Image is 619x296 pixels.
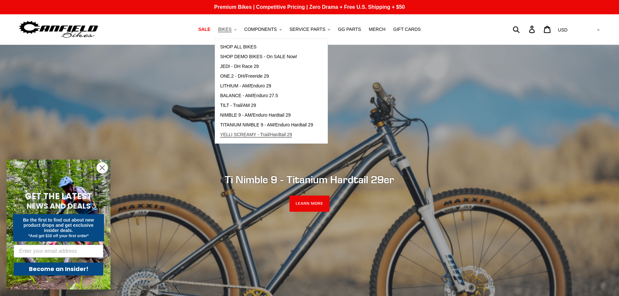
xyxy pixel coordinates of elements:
span: SHOP DEMO BIKES - On SALE Now! [220,54,297,59]
span: BALANCE - AM/Enduro 27.5 [220,93,278,98]
span: COMPONENTS [244,27,277,32]
a: SHOP DEMO BIKES - On SALE Now! [215,52,318,62]
span: *And get $10 off your first order* [28,234,88,238]
a: LITHIUM - AM/Enduro 29 [215,81,318,91]
span: GET THE LATEST [25,190,92,202]
a: MERCH [366,25,389,34]
span: NIMBLE 9 - AM/Enduro Hardtail 29 [220,112,290,118]
a: NIMBLE 9 - AM/Enduro Hardtail 29 [215,110,318,120]
span: TITANIUM NIMBLE 9 - AM/Enduro Hardtail 29 [220,122,313,128]
span: TILT - Trail/AM 29 [220,103,256,108]
img: Canfield Bikes [18,19,99,40]
span: JEDI - DH Race 29 [220,64,259,69]
a: YELLI SCREAMY - Trail/Hardtail 29 [215,130,318,140]
a: JEDI - DH Race 29 [215,62,318,71]
a: BALANCE - AM/Enduro 27.5 [215,91,318,101]
a: ONE.2 - DH/Freeride 29 [215,71,318,81]
input: Enter your email address [14,245,103,258]
button: Become an Insider! [14,263,103,276]
button: SERVICE PARTS [286,25,333,34]
a: SALE [195,25,213,34]
span: NEWS AND DEALS [27,201,91,211]
span: SHOP ALL BIKES [220,44,256,50]
span: YELLI SCREAMY - Trail/Hardtail 29 [220,132,292,137]
input: Search [516,22,533,36]
span: SERVICE PARTS [290,27,325,32]
a: SHOP ALL BIKES [215,42,318,52]
a: TITANIUM NIMBLE 9 - AM/Enduro Hardtail 29 [215,120,318,130]
a: LEARN MORE [290,196,329,212]
a: GG PARTS [335,25,364,34]
span: ONE.2 - DH/Freeride 29 [220,73,269,79]
span: GIFT CARDS [393,27,421,32]
span: GG PARTS [338,27,361,32]
span: MERCH [369,27,385,32]
button: COMPONENTS [241,25,285,34]
button: BIKES [215,25,239,34]
span: SALE [198,27,210,32]
h2: Ti Nimble 9 - Titanium Hardtail 29er [133,174,487,186]
a: TILT - Trail/AM 29 [215,101,318,110]
a: GIFT CARDS [390,25,424,34]
span: LITHIUM - AM/Enduro 29 [220,83,271,89]
span: BIKES [218,27,231,32]
span: Be the first to find out about new product drops and get exclusive insider deals. [23,217,94,233]
button: Close dialog [97,162,108,174]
